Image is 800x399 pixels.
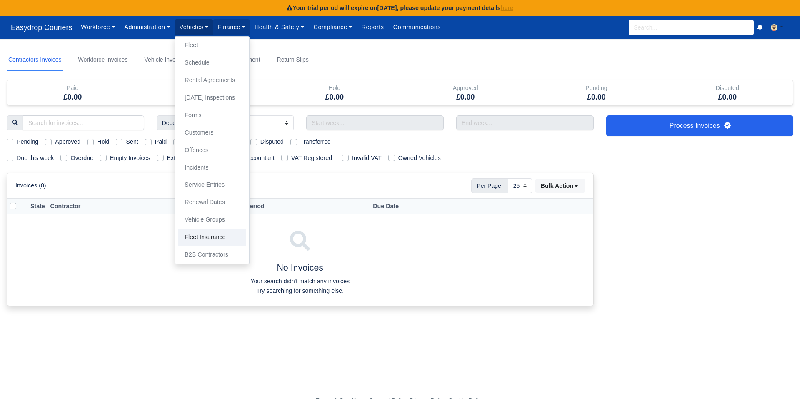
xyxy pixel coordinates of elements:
[629,20,754,35] input: Search...
[144,93,262,102] h5: £0.00
[178,72,246,89] a: Rental Agreements
[178,176,246,194] a: Service Entries
[250,19,309,35] a: Health & Safety
[175,19,213,35] a: Vehicles
[243,199,370,214] th: Period
[213,19,250,35] a: Finance
[306,115,444,130] input: Start week...
[7,19,76,36] span: Easydrop Couriers
[400,80,531,105] div: Approved
[178,194,246,211] a: Renewal Dates
[406,93,525,102] h5: £0.00
[662,80,793,105] div: Disputed
[178,89,246,107] a: [DATE] Inspections
[17,153,54,163] label: Due this week
[178,54,246,72] a: Schedule
[269,80,400,105] div: Hold
[7,49,63,71] a: Contractors Invoices
[13,83,132,93] div: Paid
[178,211,246,229] a: Vehicle Groups
[275,49,310,71] a: Return Slips
[55,137,80,147] label: Approved
[10,263,590,274] h4: No Invoices
[537,83,655,93] div: Pending
[236,153,275,163] label: No Accountant
[70,153,93,163] label: Overdue
[275,83,394,93] div: Hold
[142,49,187,71] a: Vehicle Invoices
[300,137,331,147] label: Transferred
[537,93,655,102] h5: £0.00
[535,179,585,193] button: Bulk Action
[377,5,397,11] strong: [DATE]
[138,80,269,105] div: Sent
[357,19,388,35] a: Reports
[531,80,662,105] div: Pending
[398,153,441,163] label: Owned Vehicles
[178,107,246,124] a: Forms
[10,224,590,296] div: No Invoices
[178,246,246,264] a: B2B Contractors
[352,153,382,163] label: Invalid VAT
[370,199,536,214] th: Due Date
[291,153,332,163] label: VAT Registered
[389,19,446,35] a: Communications
[178,229,246,246] a: Fleet Insurance
[178,124,246,142] a: Customers
[47,199,238,214] th: Contractor
[758,359,800,399] iframe: Chat Widget
[77,49,130,71] a: Workforce Invoices
[157,115,185,130] span: Depot:
[110,153,150,163] label: Empty Invoices
[15,182,46,189] h6: Invoices (0)
[501,5,513,11] a: here
[7,19,76,35] a: Easydrop Couriers
[7,80,138,105] div: Paid
[17,137,38,147] label: Pending
[606,115,794,136] a: Process Invoices
[471,178,508,193] span: Per Page:
[275,93,394,102] h5: £0.00
[178,159,246,177] a: Incidents
[23,115,144,130] input: Search for invoices...
[668,93,787,102] h5: £0.00
[13,93,132,102] h5: £0.00
[144,83,262,93] div: Sent
[155,137,167,147] label: Paid
[178,142,246,159] a: Offences
[28,199,48,214] th: State
[167,153,220,163] label: External Accounting
[668,83,787,93] div: Disputed
[97,137,109,147] label: Hold
[260,137,284,147] label: Disputed
[456,115,594,130] input: End week...
[178,37,246,54] a: Fleet
[120,19,175,35] a: Administration
[10,277,590,296] p: Your search didn't match any invoices Try searching for something else.
[126,137,138,147] label: Sent
[406,83,525,93] div: Approved
[309,19,357,35] a: Compliance
[76,19,120,35] a: Workforce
